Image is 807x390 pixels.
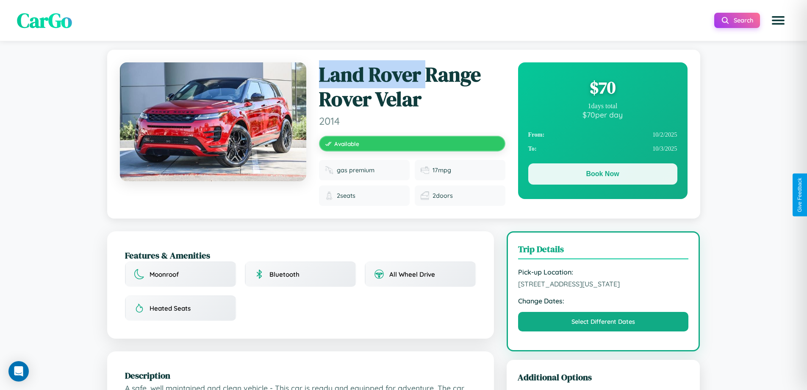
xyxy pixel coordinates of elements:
[325,166,333,174] img: Fuel type
[8,361,29,382] div: Open Intercom Messenger
[433,192,453,199] span: 2 doors
[334,140,359,147] span: Available
[17,6,72,34] span: CarGo
[528,142,677,156] div: 10 / 3 / 2025
[528,131,545,138] strong: From:
[528,76,677,99] div: $ 70
[125,369,476,382] h2: Description
[518,268,689,276] strong: Pick-up Location:
[797,178,803,212] div: Give Feedback
[125,249,476,261] h2: Features & Amenities
[421,166,429,174] img: Fuel efficiency
[766,8,790,32] button: Open menu
[337,166,374,174] span: gas premium
[518,312,689,331] button: Select Different Dates
[518,243,689,259] h3: Trip Details
[528,102,677,110] div: 1 days total
[734,17,753,24] span: Search
[269,270,300,278] span: Bluetooth
[528,110,677,119] div: $ 70 per day
[389,270,435,278] span: All Wheel Drive
[528,145,537,152] strong: To:
[518,371,689,383] h3: Additional Options
[433,166,451,174] span: 17 mpg
[518,297,689,305] strong: Change Dates:
[325,191,333,200] img: Seats
[150,304,191,312] span: Heated Seats
[518,280,689,288] span: [STREET_ADDRESS][US_STATE]
[528,128,677,142] div: 10 / 2 / 2025
[421,191,429,200] img: Doors
[120,62,306,181] img: Land Rover Range Rover Velar 2014
[528,163,677,185] button: Book Now
[337,192,355,199] span: 2 seats
[150,270,179,278] span: Moonroof
[714,13,760,28] button: Search
[319,115,505,127] span: 2014
[319,62,505,111] h1: Land Rover Range Rover Velar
